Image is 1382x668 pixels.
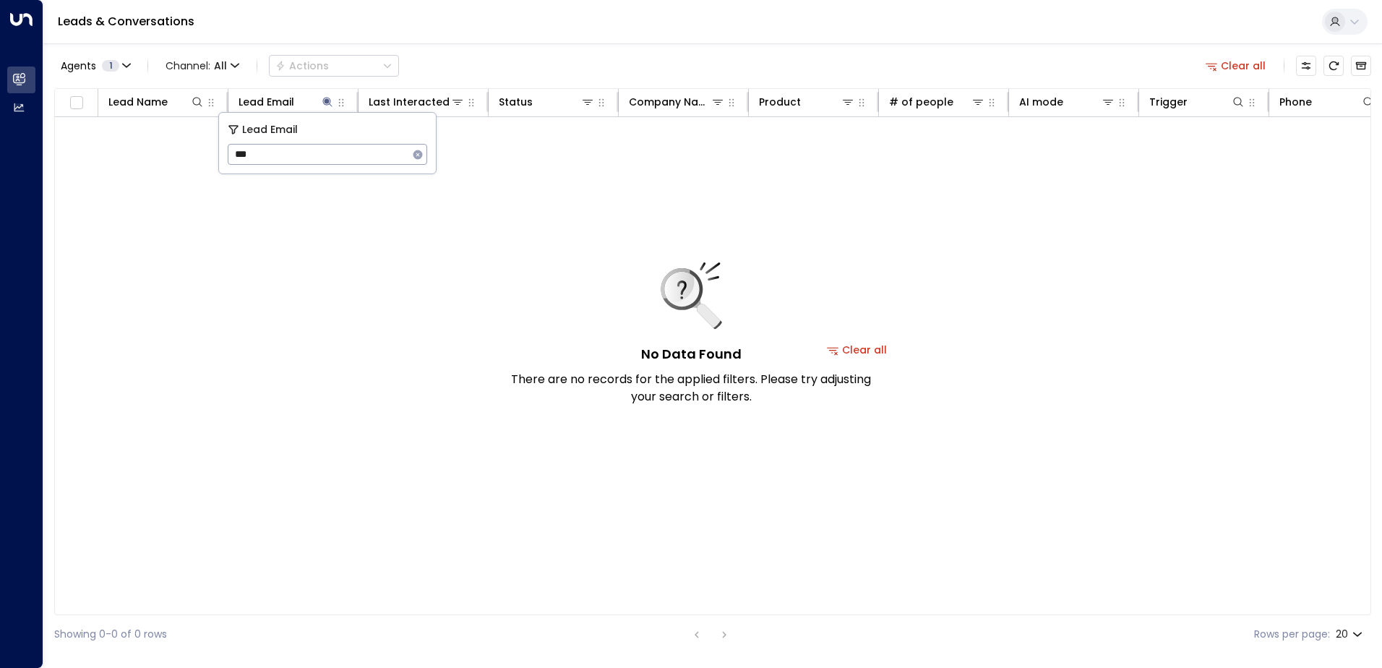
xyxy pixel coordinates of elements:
[1149,93,1245,111] div: Trigger
[214,60,227,72] span: All
[510,371,872,406] p: There are no records for the applied filters. Please try adjusting your search or filters.
[239,93,294,111] div: Lead Email
[54,56,136,76] button: Agents1
[242,121,298,138] span: Lead Email
[160,56,245,76] span: Channel:
[1149,93,1188,111] div: Trigger
[58,13,194,30] a: Leads & Conversations
[102,60,119,72] span: 1
[1019,93,1063,111] div: AI mode
[499,93,595,111] div: Status
[1279,93,1375,111] div: Phone
[889,93,953,111] div: # of people
[629,93,711,111] div: Company Name
[1019,93,1115,111] div: AI mode
[108,93,205,111] div: Lead Name
[1336,624,1365,645] div: 20
[1296,56,1316,76] button: Customize
[687,625,734,643] nav: pagination navigation
[889,93,985,111] div: # of people
[61,61,96,71] span: Agents
[629,93,725,111] div: Company Name
[239,93,335,111] div: Lead Email
[269,55,399,77] div: Button group with a nested menu
[1200,56,1272,76] button: Clear all
[499,93,533,111] div: Status
[369,93,465,111] div: Last Interacted
[275,59,329,72] div: Actions
[1323,56,1344,76] span: Refresh
[160,56,245,76] button: Channel:All
[369,93,450,111] div: Last Interacted
[759,93,855,111] div: Product
[641,344,742,364] h5: No Data Found
[67,94,85,112] span: Toggle select all
[269,55,399,77] button: Actions
[108,93,168,111] div: Lead Name
[759,93,801,111] div: Product
[1279,93,1312,111] div: Phone
[54,627,167,642] div: Showing 0-0 of 0 rows
[1351,56,1371,76] button: Archived Leads
[1254,627,1330,642] label: Rows per page:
